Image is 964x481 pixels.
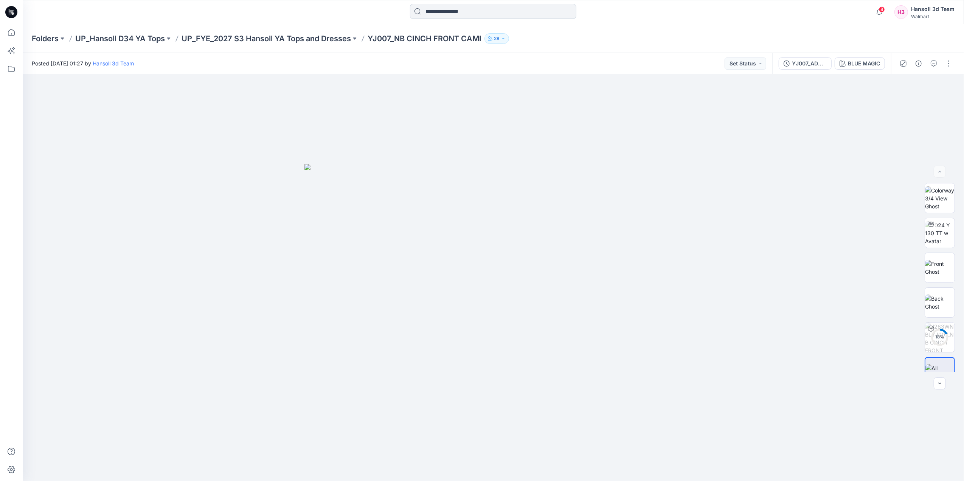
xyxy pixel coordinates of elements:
img: Front Ghost [925,260,955,276]
div: 18 % [931,334,949,340]
button: 28 [484,33,509,44]
div: BLUE MAGIC [848,59,880,68]
img: eyJhbGciOiJIUzI1NiIsImtpZCI6IjAiLCJzbHQiOiJzZXMiLCJ0eXAiOiJKV1QifQ.eyJkYXRhIjp7InR5cGUiOiJzdG9yYW... [304,164,683,481]
div: H3 [894,5,908,19]
div: YJ007_ADM_NB CINCH FRONT CAMI [792,59,827,68]
span: Posted [DATE] 01:27 by [32,59,134,67]
a: UP_Hansoll D34 YA Tops [75,33,165,44]
button: Details [913,57,925,70]
span: 8 [879,6,885,12]
img: 2024 Y 130 TT w Avatar [925,221,955,245]
a: UP_FYE_2027 S3 Hansoll YA Tops and Dresses [182,33,351,44]
a: Folders [32,33,59,44]
p: 28 [494,34,500,43]
a: Hansoll 3d Team [93,60,134,67]
img: J263WNBLYJ007_NB CINCH FRONT CAMI BLUE MAGIC [925,323,955,352]
div: Hansoll 3d Team [911,5,955,14]
p: YJ007_NB CINCH FRONT CAMI [368,33,481,44]
img: Colorway 3/4 View Ghost [925,186,955,210]
img: All colorways [925,364,954,380]
button: BLUE MAGIC [835,57,885,70]
div: Walmart [911,14,955,19]
img: Back Ghost [925,295,955,310]
button: YJ007_ADM_NB CINCH FRONT CAMI [779,57,832,70]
